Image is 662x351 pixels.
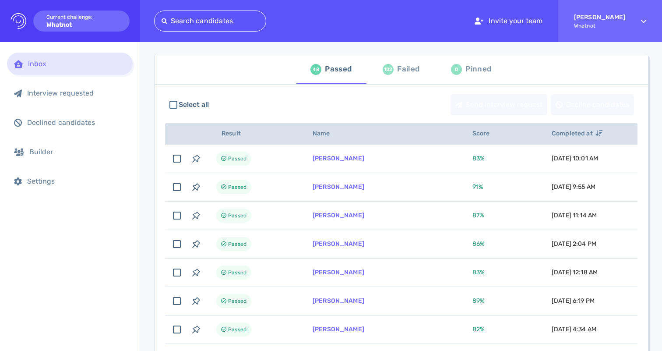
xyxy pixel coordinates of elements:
[472,240,485,248] span: 86 %
[28,60,126,68] div: Inbox
[313,240,364,248] a: [PERSON_NAME]
[451,94,547,115] button: Send interview request
[552,155,598,162] span: [DATE] 10:01 AM
[472,212,484,219] span: 87 %
[472,326,485,333] span: 82 %
[325,63,352,76] div: Passed
[313,212,364,219] a: [PERSON_NAME]
[472,269,485,276] span: 83 %
[397,63,419,76] div: Failed
[27,177,126,185] div: Settings
[228,182,246,192] span: Passed
[574,23,625,29] span: Whatnot
[472,155,485,162] span: 83 %
[552,240,596,248] span: [DATE] 2:04 PM
[228,267,246,278] span: Passed
[179,99,209,110] span: Select all
[552,130,602,137] span: Completed at
[451,64,462,75] div: 0
[574,14,625,21] strong: [PERSON_NAME]
[552,212,597,219] span: [DATE] 11:14 AM
[313,155,364,162] a: [PERSON_NAME]
[27,118,126,127] div: Declined candidates
[472,297,485,305] span: 89 %
[383,64,394,75] div: 102
[465,63,491,76] div: Pinned
[228,324,246,335] span: Passed
[552,297,595,305] span: [DATE] 6:19 PM
[551,95,634,115] div: Decline candidates
[313,269,364,276] a: [PERSON_NAME]
[29,148,126,156] div: Builder
[472,130,500,137] span: Score
[551,94,634,115] button: Decline candidates
[27,89,126,97] div: Interview requested
[228,239,246,249] span: Passed
[313,183,364,191] a: [PERSON_NAME]
[552,326,596,333] span: [DATE] 4:34 AM
[228,296,246,306] span: Passed
[228,153,246,164] span: Passed
[310,64,321,75] div: 48
[552,269,598,276] span: [DATE] 12:18 AM
[472,183,483,191] span: 91 %
[313,326,364,333] a: [PERSON_NAME]
[451,95,547,115] div: Send interview request
[313,130,340,137] span: Name
[552,183,595,191] span: [DATE] 9:55 AM
[206,123,302,145] th: Result
[228,210,246,221] span: Passed
[313,297,364,305] a: [PERSON_NAME]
